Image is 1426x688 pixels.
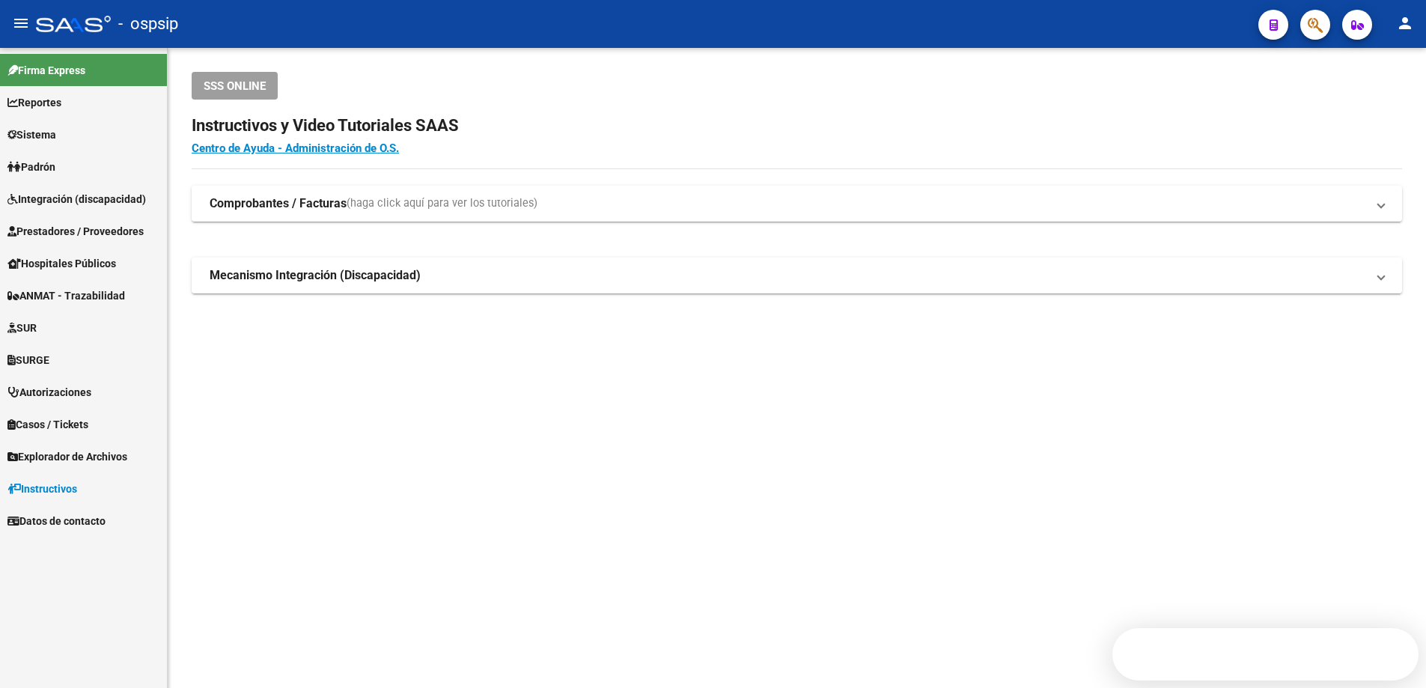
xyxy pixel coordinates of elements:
[1112,628,1419,681] iframe: Intercom live chat discovery launcher
[7,513,106,529] span: Datos de contacto
[7,287,125,304] span: ANMAT - Trazabilidad
[118,7,178,40] span: - ospsip
[7,127,56,143] span: Sistema
[192,258,1402,293] mat-expansion-panel-header: Mecanismo Integración (Discapacidad)
[7,255,116,272] span: Hospitales Públicos
[7,416,88,433] span: Casos / Tickets
[7,481,77,497] span: Instructivos
[1375,637,1411,673] iframe: Intercom live chat
[7,320,37,336] span: SUR
[12,14,30,32] mat-icon: menu
[7,191,146,207] span: Integración (discapacidad)
[7,352,49,368] span: SURGE
[7,62,85,79] span: Firma Express
[7,448,127,465] span: Explorador de Archivos
[210,195,347,212] strong: Comprobantes / Facturas
[1396,14,1414,32] mat-icon: person
[210,267,421,284] strong: Mecanismo Integración (Discapacidad)
[192,72,278,100] button: SSS ONLINE
[192,186,1402,222] mat-expansion-panel-header: Comprobantes / Facturas(haga click aquí para ver los tutoriales)
[347,195,537,212] span: (haga click aquí para ver los tutoriales)
[7,94,61,111] span: Reportes
[7,384,91,401] span: Autorizaciones
[7,223,144,240] span: Prestadores / Proveedores
[204,79,266,93] span: SSS ONLINE
[192,141,399,155] a: Centro de Ayuda - Administración de O.S.
[192,112,1402,140] h2: Instructivos y Video Tutoriales SAAS
[7,159,55,175] span: Padrón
